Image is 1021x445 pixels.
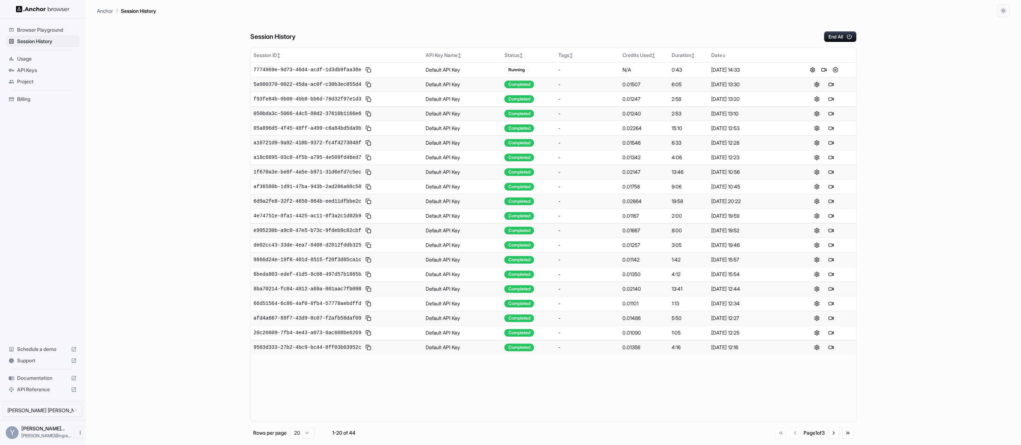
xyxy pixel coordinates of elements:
div: 4:16 [671,344,706,351]
span: YASHWANTH KUMAR MYDAM [21,425,65,431]
div: [DATE] 12:27 [711,315,789,322]
span: Project [17,78,77,85]
div: Completed [504,300,534,307]
div: Completed [504,95,534,103]
div: 19:58 [671,198,706,205]
img: Anchor Logo [16,6,70,12]
span: ↓ [722,53,726,58]
div: [DATE] 12:53 [711,125,789,132]
div: Completed [504,183,534,191]
span: ↕ [651,53,655,58]
div: Tags [558,52,616,59]
nav: breadcrumb [97,7,156,15]
div: Session History [6,36,79,47]
p: Session History [121,7,156,15]
div: 0.01356 [622,344,666,351]
div: 15:10 [671,125,706,132]
span: 1f670a3e-be0f-4a5e-b971-31d6efd7c5ec [253,169,361,176]
div: - [558,198,616,205]
div: Completed [504,197,534,205]
td: Default API Key [423,296,502,311]
span: API Keys [17,67,77,74]
div: - [558,110,616,117]
div: - [558,81,616,88]
div: 3:05 [671,242,706,249]
span: Browser Playground [17,26,77,33]
div: Completed [504,227,534,234]
div: Completed [504,314,534,322]
span: ↕ [569,53,573,58]
div: Support [6,355,79,366]
td: Default API Key [423,325,502,340]
div: 0.01546 [622,139,666,146]
div: - [558,256,616,263]
div: 0.01240 [622,110,666,117]
div: N/A [622,66,666,73]
span: 4e74751e-8fa1-4425-ac11-8f3a2c1d02b9 [253,212,361,219]
span: API Reference [17,386,68,393]
td: Default API Key [423,135,502,150]
span: Schedule a demo [17,346,68,353]
div: Running [504,66,528,74]
div: API Keys [6,64,79,76]
td: Default API Key [423,165,502,179]
div: 1:05 [671,329,706,336]
div: API Key Name [426,52,499,59]
div: - [558,66,616,73]
span: Documentation [17,374,68,382]
div: Project [6,76,79,87]
div: - [558,242,616,249]
div: Completed [504,285,534,293]
div: Page 1 of 3 [804,429,825,436]
div: Session ID [253,52,420,59]
span: yashwanth@ngram.com [21,433,71,438]
div: Credits Used [622,52,666,59]
div: 0.01167 [622,212,666,219]
span: 20c26609-7fb4-4e43-a073-6ac608be6269 [253,329,361,336]
td: Default API Key [423,252,502,267]
div: 0.01350 [622,271,666,278]
div: Y [6,426,19,439]
div: 0.02140 [622,285,666,293]
div: - [558,125,616,132]
div: - [558,183,616,190]
div: 4:06 [671,154,706,161]
div: - [558,285,616,293]
div: Browser Playground [6,24,79,36]
span: af36580b-1d91-47ba-943b-2ad206a08c50 [253,183,361,190]
div: 0.01486 [622,315,666,322]
span: e995230b-a9c0-47e5-b73c-9fdeb9c82cbf [253,227,361,234]
span: 66d51564-6c86-4af0-8fb4-57778aebdffd [253,300,361,307]
div: - [558,344,616,351]
span: Billing [17,95,77,103]
div: - [558,139,616,146]
div: Completed [504,256,534,264]
div: 0.01257 [622,242,666,249]
p: Anchor [97,7,113,15]
div: Completed [504,212,534,220]
span: 6beda803-edef-41d5-8c08-497d57b1865b [253,271,361,278]
div: Status [504,52,553,59]
span: Session History [17,38,77,45]
div: [DATE] 12:23 [711,154,789,161]
span: 9866d24e-19f8-401d-8515-f20f3d85ca1c [253,256,361,263]
div: - [558,95,616,103]
div: Completed [504,270,534,278]
div: Completed [504,154,534,161]
div: 0.01342 [622,154,666,161]
div: 13:46 [671,169,706,176]
p: Rows per page [253,429,287,436]
td: Default API Key [423,121,502,135]
div: [DATE] 10:56 [711,169,789,176]
div: 0.01667 [622,227,666,234]
td: Default API Key [423,238,502,252]
td: Default API Key [423,150,502,165]
div: 0.01507 [622,81,666,88]
div: - [558,154,616,161]
td: Default API Key [423,267,502,281]
td: Default API Key [423,223,502,238]
div: [DATE] 19:46 [711,242,789,249]
div: - [558,212,616,219]
div: [DATE] 20:22 [711,198,789,205]
div: Billing [6,93,79,105]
